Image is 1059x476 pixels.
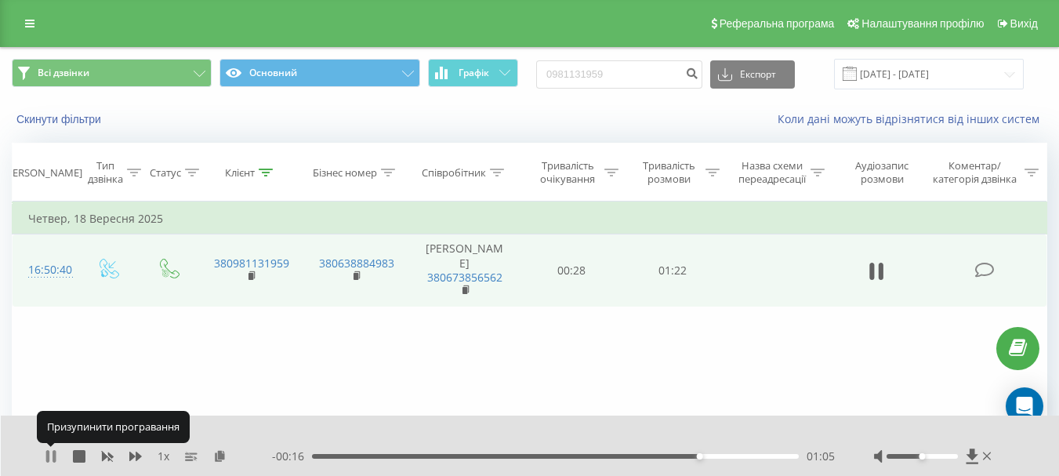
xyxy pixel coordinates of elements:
[1010,17,1038,30] span: Вихід
[710,60,795,89] button: Експорт
[929,159,1021,186] div: Коментар/категорія дзвінка
[150,166,181,180] div: Статус
[427,270,502,285] a: 380673856562
[1006,387,1043,425] div: Open Intercom Messenger
[12,112,109,126] button: Скинути фільтри
[636,159,702,186] div: Тривалість розмови
[225,166,255,180] div: Клієнт
[778,111,1047,126] a: Коли дані можуть відрізнятися вiд інших систем
[313,166,377,180] div: Бізнес номер
[622,234,724,307] td: 01:22
[158,449,169,464] span: 1 x
[38,67,89,79] span: Всі дзвінки
[807,449,835,464] span: 01:05
[28,255,61,285] div: 16:50:40
[697,453,703,460] div: Accessibility label
[214,256,289,271] a: 380981131959
[13,203,1047,234] td: Четвер, 18 Вересня 2025
[843,159,922,186] div: Аудіозапис розмови
[861,17,984,30] span: Налаштування профілю
[536,60,702,89] input: Пошук за номером
[408,234,521,307] td: [PERSON_NAME]
[919,453,925,460] div: Accessibility label
[422,166,486,180] div: Співробітник
[428,59,518,87] button: Графік
[459,67,489,78] span: Графік
[3,166,82,180] div: [PERSON_NAME]
[535,159,600,186] div: Тривалість очікування
[319,256,394,271] a: 380638884983
[521,234,622,307] td: 00:28
[720,17,835,30] span: Реферальна програма
[37,411,190,442] div: Призупинити програвання
[12,59,212,87] button: Всі дзвінки
[272,449,312,464] span: - 00:16
[88,159,123,186] div: Тип дзвінка
[219,59,419,87] button: Основний
[738,159,807,186] div: Назва схеми переадресації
